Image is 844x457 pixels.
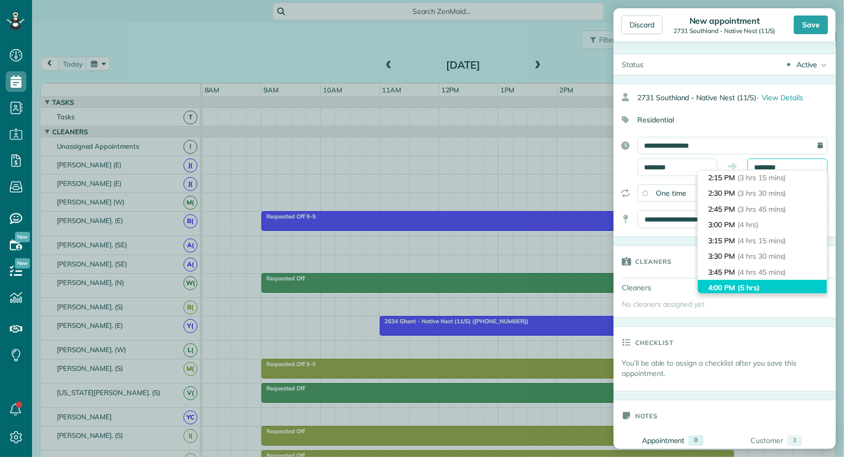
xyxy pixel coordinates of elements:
span: (3 hrs 30 mins) [738,188,786,198]
div: Customer [750,435,783,446]
h3: Notes [635,400,658,431]
div: 0 [688,435,703,446]
span: · [757,93,759,102]
li: 2:15 PM [698,170,827,186]
span: View Details [762,93,804,102]
li: 4:00 PM [698,280,827,296]
span: New [15,232,30,242]
span: New [15,258,30,269]
div: Status [613,54,652,75]
input: One time [642,191,648,196]
span: (4 hrs 15 mins) [738,236,786,245]
div: New appointment [671,15,779,26]
li: 3:30 PM [698,248,827,264]
div: 3 [787,435,802,446]
div: 2731 Southland - Native Nest (11/S) [637,88,836,107]
h3: Cleaners [635,246,672,277]
span: (4 hrs) [738,220,758,229]
span: No cleaners assigned yet [622,300,704,309]
li: 3:15 PM [698,233,827,249]
div: Discard [621,15,663,34]
div: Save [794,15,828,34]
div: Residential [613,111,827,129]
span: (5 hrs) [738,283,760,292]
span: (4 hrs 45 mins) [738,267,786,277]
div: Cleaners [613,278,686,297]
li: 2:30 PM [698,185,827,201]
span: One time [656,188,686,198]
h3: Checklist [635,327,673,358]
span: (4 hrs 30 mins) [738,251,786,261]
li: 3:00 PM [698,217,827,233]
span: (3 hrs 45 mins) [738,204,786,214]
div: Appointment [642,435,685,446]
li: 2:45 PM [698,201,827,217]
div: Active [796,59,817,70]
li: 3:45 PM [698,264,827,280]
div: 2731 Southland - Native Nest (11/S) [671,27,779,35]
span: (3 hrs 15 mins) [738,173,786,182]
p: You’ll be able to assign a checklist after you save this appointment. [622,358,836,379]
